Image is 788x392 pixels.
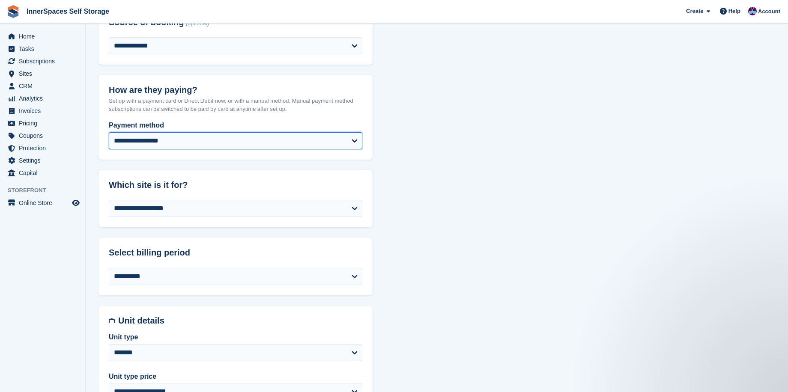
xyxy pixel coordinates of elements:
span: Capital [19,167,70,179]
span: Protection [19,142,70,154]
span: Account [758,7,780,16]
a: menu [4,117,81,129]
span: Tasks [19,43,70,55]
a: menu [4,154,81,166]
span: CRM [19,80,70,92]
img: Paul Allo [748,7,757,15]
a: menu [4,197,81,209]
a: menu [4,167,81,179]
a: menu [4,55,81,67]
a: menu [4,142,81,154]
label: Payment method [109,120,362,131]
span: Online Store [19,197,70,209]
span: Create [686,7,703,15]
h2: How are they paying? [109,85,362,95]
a: menu [4,105,81,117]
span: Analytics [19,92,70,104]
span: Subscriptions [19,55,70,67]
h2: Unit details [118,316,362,326]
span: Home [19,30,70,42]
span: Coupons [19,130,70,142]
a: menu [4,30,81,42]
a: menu [4,80,81,92]
a: Preview store [71,198,81,208]
label: Unit type [109,332,362,342]
span: Pricing [19,117,70,129]
p: Set up with a payment card or Direct Debit now, or with a manual method. Manual payment method su... [109,97,362,113]
span: Storefront [8,186,85,195]
a: menu [4,68,81,80]
img: unit-details-icon-595b0c5c156355b767ba7b61e002efae458ec76ed5ec05730b8e856ff9ea34a9.svg [109,316,115,326]
span: Settings [19,154,70,166]
a: menu [4,43,81,55]
h2: Select billing period [109,248,362,258]
span: Sites [19,68,70,80]
h2: Which site is it for? [109,180,362,190]
img: stora-icon-8386f47178a22dfd0bd8f6a31ec36ba5ce8667c1dd55bd0f319d3a0aa187defe.svg [7,5,20,18]
a: InnerSpaces Self Storage [23,4,113,18]
span: Invoices [19,105,70,117]
span: Help [728,7,740,15]
a: menu [4,130,81,142]
a: menu [4,92,81,104]
span: (optional) [186,21,209,27]
label: Unit type price [109,371,362,382]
